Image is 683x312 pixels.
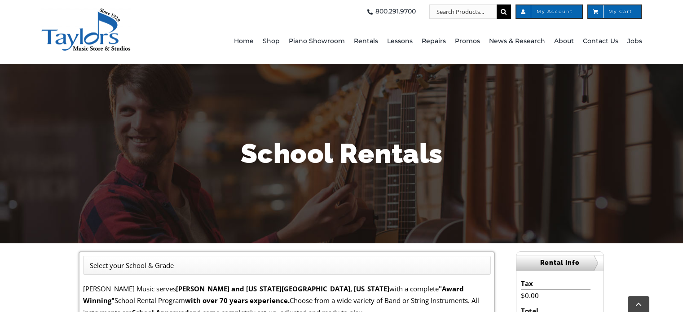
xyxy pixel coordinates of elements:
a: Contact Us [583,19,618,64]
a: Piano Showroom [289,19,345,64]
h1: School Rentals [79,135,604,172]
nav: Top Right [197,4,642,19]
a: Lessons [387,19,413,64]
a: Jobs [627,19,642,64]
strong: with over 70 years experience. [185,296,290,305]
span: My Cart [597,9,632,14]
span: Rentals [354,34,378,48]
li: $0.00 [521,290,590,301]
a: News & Research [489,19,545,64]
a: Shop [263,19,280,64]
a: Rentals [354,19,378,64]
h2: Rental Info [516,255,604,271]
li: Select your School & Grade [90,259,174,271]
a: Home [234,19,254,64]
span: Piano Showroom [289,34,345,48]
span: News & Research [489,34,545,48]
input: Search [497,4,511,19]
a: My Cart [587,4,642,19]
span: Contact Us [583,34,618,48]
span: Shop [263,34,280,48]
span: About [554,34,574,48]
span: My Account [525,9,573,14]
a: taylors-music-store-west-chester [41,7,131,16]
a: 800.291.9700 [365,4,416,19]
a: Promos [455,19,480,64]
nav: Main Menu [197,19,642,64]
strong: [PERSON_NAME] and [US_STATE][GEOGRAPHIC_DATA], [US_STATE] [176,284,389,293]
a: My Account [516,4,583,19]
span: Home [234,34,254,48]
li: Tax [521,277,590,290]
span: Repairs [422,34,446,48]
span: Jobs [627,34,642,48]
span: Lessons [387,34,413,48]
span: 800.291.9700 [375,4,416,19]
a: Repairs [422,19,446,64]
a: About [554,19,574,64]
span: Promos [455,34,480,48]
input: Search Products... [429,4,497,19]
